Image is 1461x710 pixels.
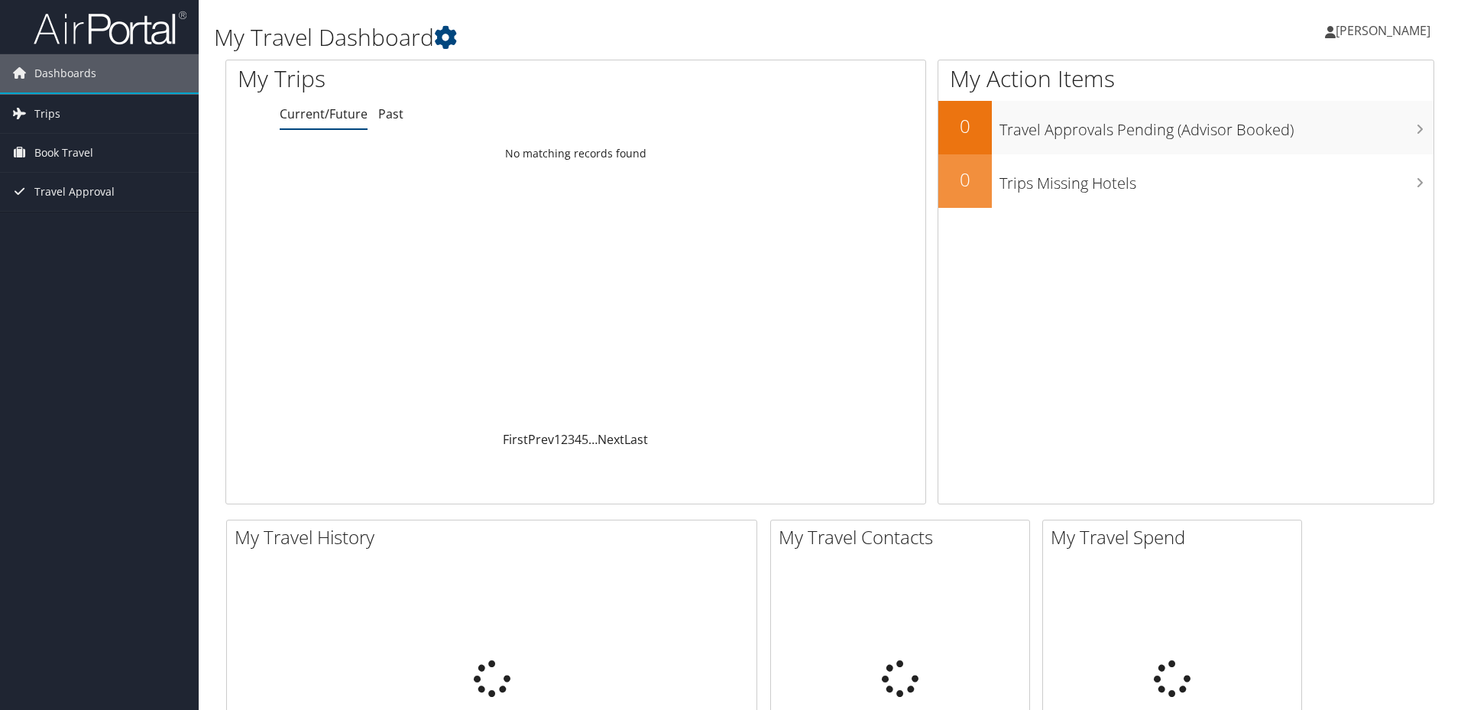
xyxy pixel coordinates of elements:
[1325,8,1446,53] a: [PERSON_NAME]
[554,431,561,448] a: 1
[1336,22,1430,39] span: [PERSON_NAME]
[34,10,186,46] img: airportal-logo.png
[235,524,756,550] h2: My Travel History
[581,431,588,448] a: 5
[378,105,403,122] a: Past
[34,173,115,211] span: Travel Approval
[938,154,1433,208] a: 0Trips Missing Hotels
[503,431,528,448] a: First
[779,524,1029,550] h2: My Travel Contacts
[938,101,1433,154] a: 0Travel Approvals Pending (Advisor Booked)
[34,134,93,172] span: Book Travel
[561,431,568,448] a: 2
[938,113,992,139] h2: 0
[238,63,623,95] h1: My Trips
[624,431,648,448] a: Last
[34,95,60,133] span: Trips
[999,165,1433,194] h3: Trips Missing Hotels
[226,140,925,167] td: No matching records found
[588,431,598,448] span: …
[598,431,624,448] a: Next
[999,112,1433,141] h3: Travel Approvals Pending (Advisor Booked)
[528,431,554,448] a: Prev
[568,431,575,448] a: 3
[938,167,992,193] h2: 0
[34,54,96,92] span: Dashboards
[1051,524,1301,550] h2: My Travel Spend
[938,63,1433,95] h1: My Action Items
[280,105,368,122] a: Current/Future
[214,21,1035,53] h1: My Travel Dashboard
[575,431,581,448] a: 4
